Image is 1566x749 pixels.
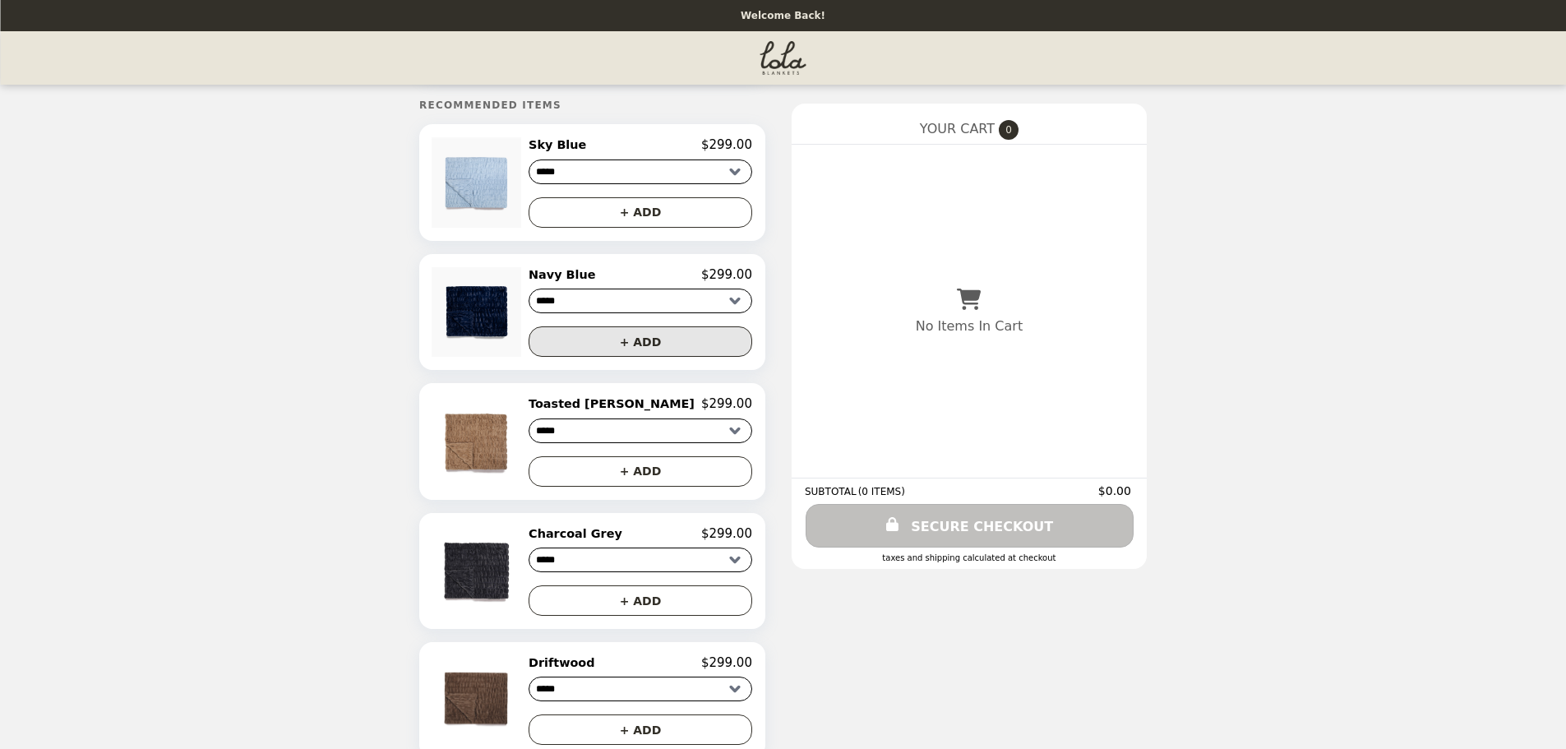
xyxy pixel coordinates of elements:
[529,456,752,487] button: + ADD
[1098,484,1134,497] span: $0.00
[529,160,752,184] select: Select a product variant
[419,99,765,111] h5: Recommended Items
[529,418,752,443] select: Select a product variant
[701,267,752,282] p: $299.00
[529,585,752,616] button: + ADD
[529,326,752,357] button: + ADD
[805,486,858,497] span: SUBTOTAL
[529,548,752,572] select: Select a product variant
[432,267,525,357] img: Navy Blue
[529,137,593,152] h2: Sky Blue
[529,197,752,228] button: + ADD
[432,137,525,227] img: Sky Blue
[529,526,629,541] h2: Charcoal Grey
[701,137,752,152] p: $299.00
[916,318,1023,334] p: No Items In Cart
[805,553,1134,562] div: Taxes and Shipping calculated at checkout
[432,655,525,745] img: Driftwood
[999,120,1019,140] span: 0
[701,526,752,541] p: $299.00
[432,526,525,616] img: Charcoal Grey
[529,396,701,411] h2: Toasted [PERSON_NAME]
[701,396,752,411] p: $299.00
[529,714,752,745] button: + ADD
[529,289,752,313] select: Select a product variant
[920,121,995,136] span: YOUR CART
[529,677,752,701] select: Select a product variant
[529,267,602,282] h2: Navy Blue
[858,486,905,497] span: ( 0 ITEMS )
[529,655,601,670] h2: Driftwood
[701,655,752,670] p: $299.00
[760,41,806,75] img: Brand Logo
[741,10,825,21] p: Welcome Back!
[432,396,525,486] img: Toasted Almond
